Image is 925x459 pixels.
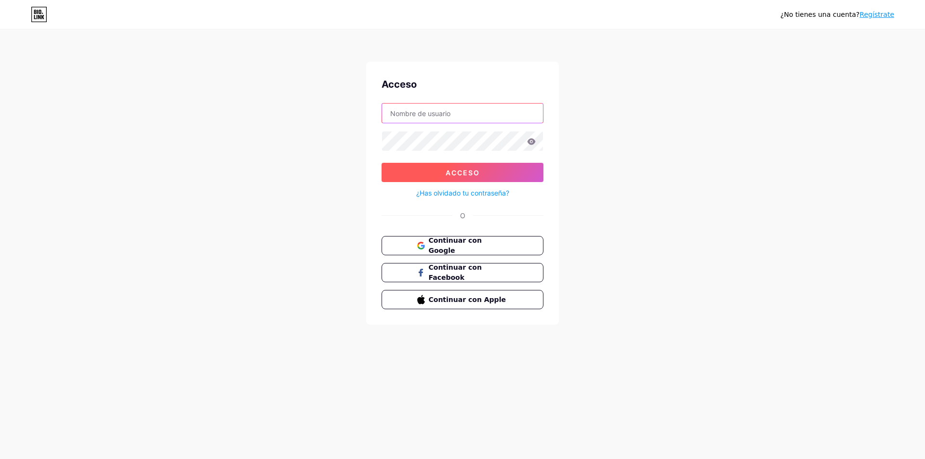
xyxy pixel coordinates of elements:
a: Regístrate [859,11,894,18]
a: ¿Has olvidado tu contraseña? [416,188,509,198]
font: ¿No tienes una cuenta? [780,11,859,18]
font: Continuar con Facebook [429,263,482,281]
button: Continuar con Apple [382,290,543,309]
font: O [460,211,465,220]
font: Acceso [382,79,417,90]
font: ¿Has olvidado tu contraseña? [416,189,509,197]
button: Acceso [382,163,543,182]
input: Nombre de usuario [382,104,543,123]
font: Continuar con Google [429,236,482,254]
button: Continuar con Facebook [382,263,543,282]
button: Continuar con Google [382,236,543,255]
font: Acceso [446,169,480,177]
font: Continuar con Apple [429,296,506,303]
